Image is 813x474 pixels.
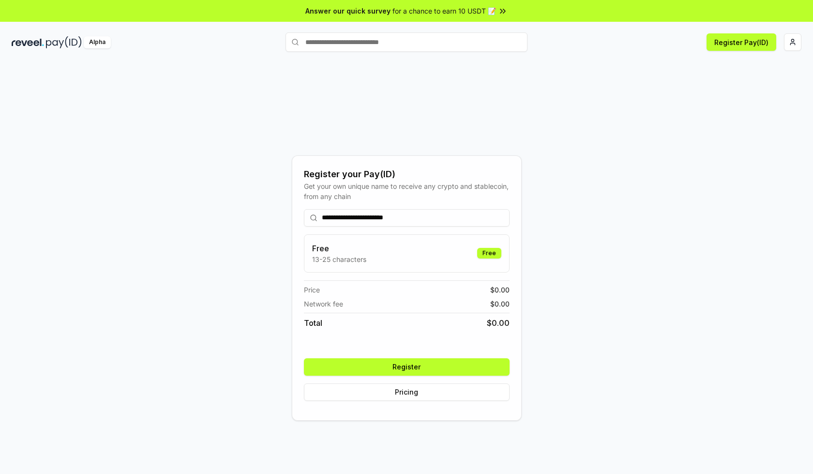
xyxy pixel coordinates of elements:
span: Price [304,285,320,295]
button: Pricing [304,383,510,401]
div: Register your Pay(ID) [304,168,510,181]
img: reveel_dark [12,36,44,48]
button: Register Pay(ID) [707,33,776,51]
button: Register [304,358,510,376]
span: $ 0.00 [490,299,510,309]
span: for a chance to earn 10 USDT 📝 [392,6,496,16]
p: 13-25 characters [312,254,366,264]
span: Total [304,317,322,329]
span: $ 0.00 [487,317,510,329]
div: Free [477,248,501,259]
img: pay_id [46,36,82,48]
span: Network fee [304,299,343,309]
h3: Free [312,243,366,254]
span: Answer our quick survey [305,6,391,16]
div: Get your own unique name to receive any crypto and stablecoin, from any chain [304,181,510,201]
span: $ 0.00 [490,285,510,295]
div: Alpha [84,36,111,48]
